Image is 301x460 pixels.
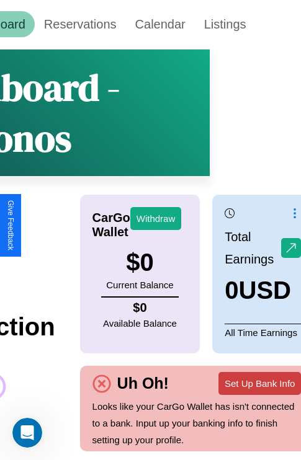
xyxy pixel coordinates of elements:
p: All Time Earnings [225,324,301,341]
a: Calendar [126,11,195,37]
button: Withdraw [130,207,182,230]
button: Set Up Bank Info [218,372,301,395]
h4: $ 0 [103,301,177,315]
h3: $ 0 [106,249,173,276]
a: Reservations [35,11,126,37]
h3: 0 USD [225,276,301,304]
h4: CarGo Wallet [92,211,130,239]
a: Listings [195,11,256,37]
div: Give Feedback [6,200,15,250]
p: Available Balance [103,315,177,332]
h4: Uh Oh! [111,374,175,392]
p: Current Balance [106,276,173,293]
p: Total Earnings [225,226,281,270]
iframe: Intercom live chat [12,418,42,448]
